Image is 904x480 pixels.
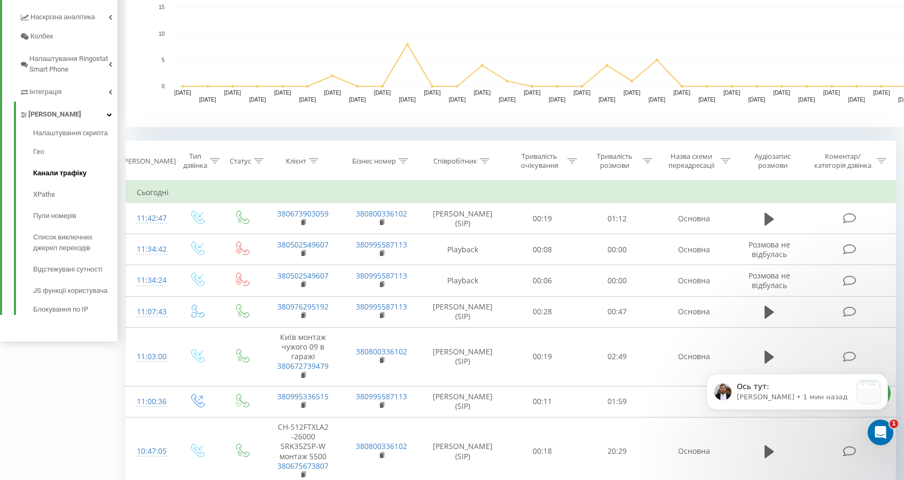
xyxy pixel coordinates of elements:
td: Основна [655,265,733,296]
td: Основна [655,296,733,327]
span: [PERSON_NAME] [28,109,81,120]
a: 380976295192 [277,301,329,312]
a: Інтеграція [19,79,118,102]
text: [DATE] [299,97,316,103]
span: Пули номерів [33,211,76,221]
text: [DATE] [798,97,815,103]
div: Бізнес номер [352,157,396,166]
text: [DATE] [649,97,666,103]
text: [DATE] [723,90,741,96]
text: [DATE] [274,90,291,96]
iframe: Intercom notifications сообщение [690,352,904,451]
text: [DATE] [374,90,391,96]
a: 380995336515 [277,391,329,401]
a: Налаштування скрипта [33,128,118,141]
a: JS функції користувача [33,280,118,301]
text: 10 [159,31,165,37]
td: Playback [420,265,505,296]
div: Тривалість розмови [589,152,640,170]
a: 380675673807 [277,461,329,471]
td: 00:19 [504,327,580,386]
text: [DATE] [399,97,416,103]
div: [PERSON_NAME] [122,157,176,166]
a: 380502549607 [277,270,329,281]
td: 00:47 [580,296,655,327]
a: 380995587113 [356,301,407,312]
span: XPaths [33,189,55,200]
a: Відстежувані сутності [33,259,118,280]
td: [PERSON_NAME] (SIP) [420,296,505,327]
td: 01:59 [580,386,655,417]
text: [DATE] [848,97,866,103]
span: Відстежувані сутності [33,264,103,275]
td: 00:00 [580,265,655,296]
td: Київ монтаж чужого 09 в гаражі [264,327,342,386]
div: Тривалість очікування [515,152,565,170]
text: [DATE] [749,97,766,103]
a: Колбек [19,27,118,46]
a: 380800336102 [356,346,407,357]
a: 380995587113 [356,391,407,401]
div: Клієнт [286,157,306,166]
div: 11:42:47 [137,208,163,229]
td: [PERSON_NAME] (SIP) [420,386,505,417]
span: Налаштування Ringostat Smart Phone [29,53,108,75]
div: Співробітник [433,157,477,166]
a: Наскрізна аналітика [19,4,118,27]
td: 00:06 [504,265,580,296]
text: [DATE] [598,97,615,103]
div: 10:47:05 [137,441,163,462]
text: [DATE] [498,97,516,103]
div: 11:34:42 [137,239,163,260]
div: Аудіозапис розмови [743,152,802,170]
div: 11:03:00 [137,346,163,367]
div: 11:00:36 [137,391,163,412]
text: [DATE] [524,90,541,96]
text: [DATE] [624,90,641,96]
a: 380800336102 [356,441,407,451]
text: [DATE] [199,97,216,103]
text: 15 [159,5,165,11]
text: [DATE] [823,90,840,96]
a: Список виключних джерел переходів [33,227,118,259]
text: [DATE] [449,97,466,103]
td: 00:28 [504,296,580,327]
span: Розмова не відбулась [749,270,790,290]
a: XPaths [33,184,118,205]
span: Колбек [30,31,53,42]
span: Розмова не відбулась [749,239,790,259]
div: 11:07:43 [137,301,163,322]
div: Коментар/категорія дзвінка [812,152,874,170]
td: 01:12 [580,203,655,234]
a: 380673903059 [277,208,329,219]
span: JS функції користувача [33,285,107,296]
span: 1 [890,420,898,428]
text: [DATE] [474,90,491,96]
text: [DATE] [873,90,890,96]
a: Гео [33,141,118,162]
td: 00:00 [580,234,655,265]
td: 00:19 [504,203,580,234]
td: Основна [655,203,733,234]
td: [PERSON_NAME] (SIP) [420,203,505,234]
td: 00:11 [504,386,580,417]
a: Налаштування Ringostat Smart Phone [19,46,118,79]
text: [DATE] [324,90,341,96]
text: [DATE] [349,97,366,103]
span: Інтеграція [29,87,61,97]
text: 5 [161,57,165,63]
span: Гео [33,146,44,157]
td: Основна [655,234,733,265]
div: Статус [230,157,251,166]
text: [DATE] [249,97,266,103]
text: [DATE] [224,90,241,96]
a: 380800336102 [356,208,407,219]
iframe: Intercom live chat [868,420,893,445]
span: Наскрізна аналітика [30,12,95,22]
text: [DATE] [773,90,790,96]
span: Канали трафіку [33,168,87,179]
span: Налаштування скрипта [33,128,108,138]
td: Основна [655,327,733,386]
